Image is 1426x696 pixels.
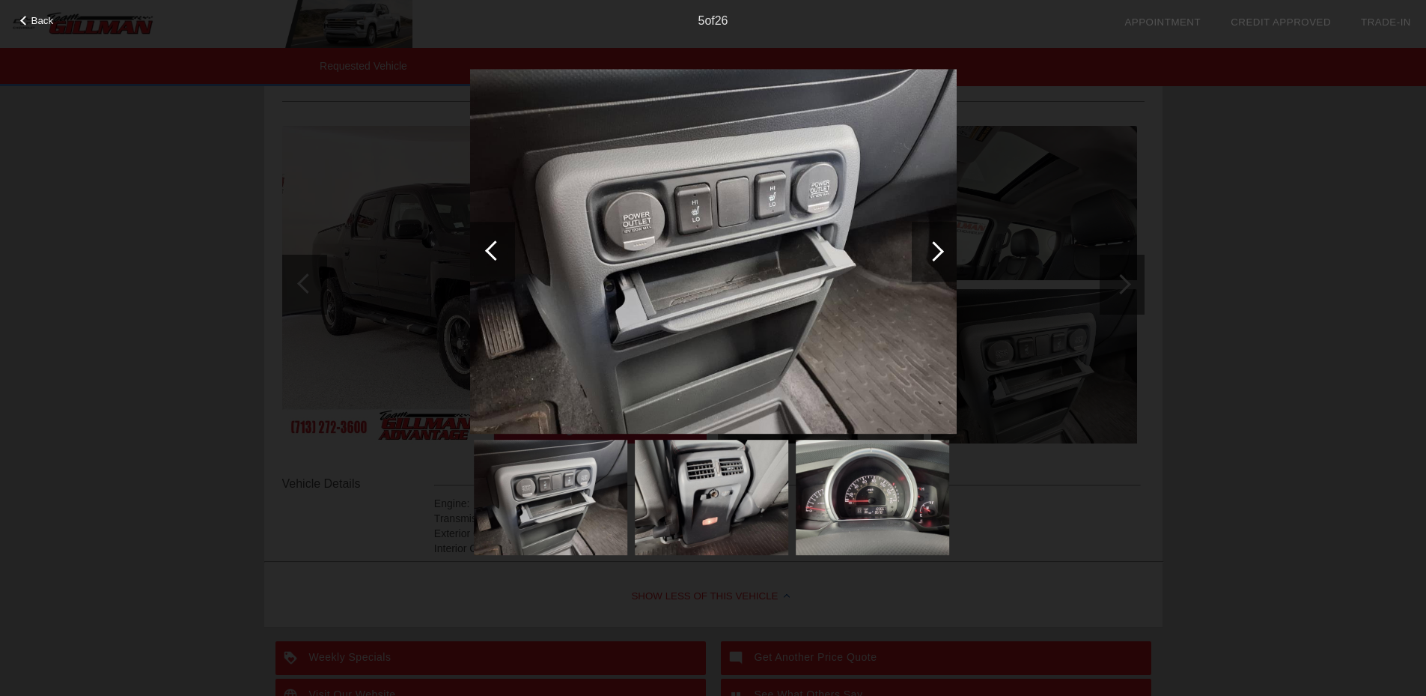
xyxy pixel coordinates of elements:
img: cf0dbf460a98fe7254f776540ae017cf.jpg [474,440,627,555]
img: 7c15e5d193a07e60620b712af58105e7.jpg [796,440,949,555]
span: 5 [698,14,704,27]
a: Trade-In [1361,16,1411,28]
img: 6f540292f187890b9ac7066dcb637dc1.jpg [635,440,788,555]
a: Appointment [1124,16,1201,28]
span: Back [31,15,54,26]
img: cf0dbf460a98fe7254f776540ae017cf.jpg [470,69,957,435]
a: Credit Approved [1231,16,1331,28]
span: 26 [715,14,728,27]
